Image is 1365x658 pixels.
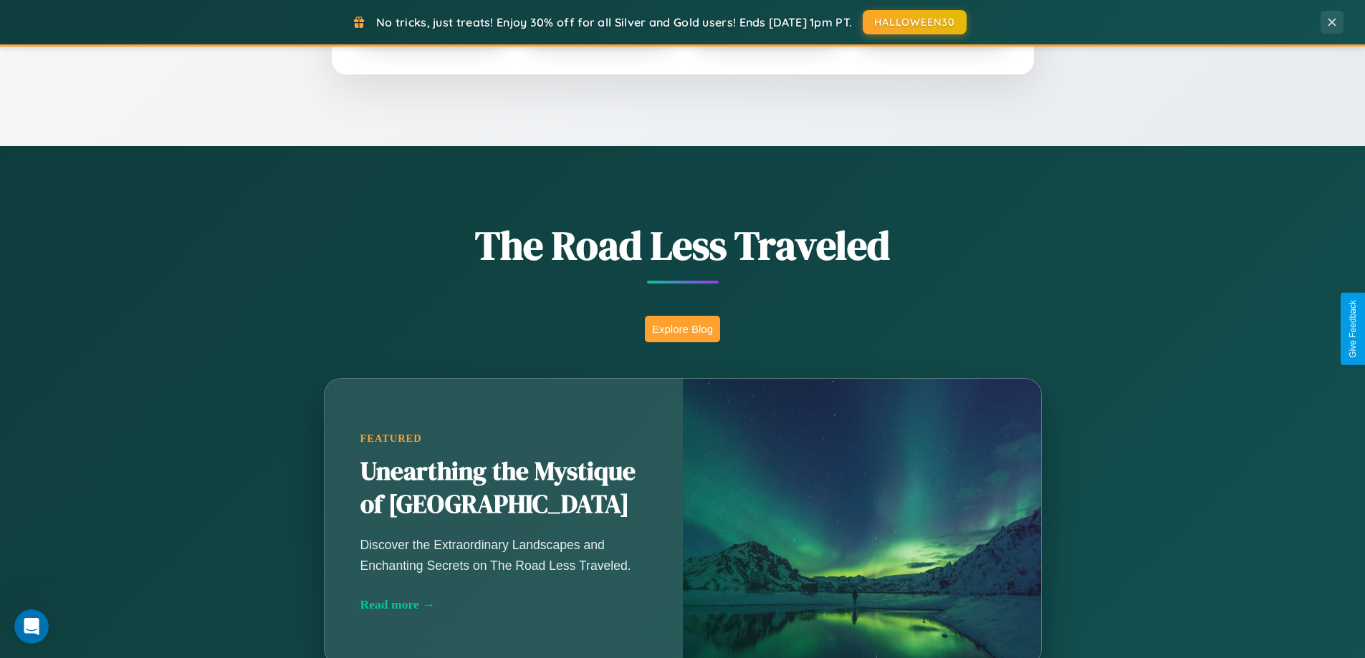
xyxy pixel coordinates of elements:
h2: Unearthing the Mystique of [GEOGRAPHIC_DATA] [360,455,647,521]
div: Featured [360,432,647,445]
h1: The Road Less Traveled [253,218,1113,273]
div: Read more → [360,597,647,612]
iframe: Intercom live chat [14,609,49,644]
span: No tricks, just treats! Enjoy 30% off for all Silver and Gold users! Ends [DATE] 1pm PT. [376,15,852,29]
div: Give Feedback [1348,300,1358,358]
button: HALLOWEEN30 [863,10,967,34]
p: Discover the Extraordinary Landscapes and Enchanting Secrets on The Road Less Traveled. [360,535,647,575]
button: Explore Blog [645,316,720,342]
